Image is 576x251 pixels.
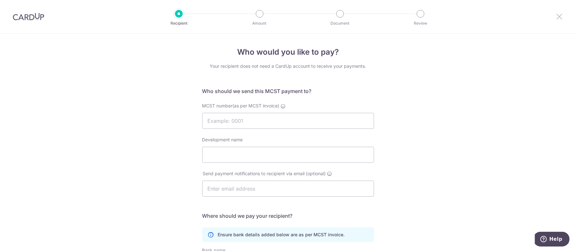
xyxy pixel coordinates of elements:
h5: Where should we pay your recipient? [202,212,374,220]
h5: Who should we send this MCST payment to? [202,87,374,95]
span: Help [14,4,28,10]
span: MCST number(as per MCST invoice) [202,103,280,108]
input: Example: 0001 [202,113,374,129]
label: Development name [202,137,243,143]
div: Your recipient does not need a CardUp account to receive your payments. [202,63,374,69]
iframe: Opens a widget where you can find more information [535,232,570,248]
p: Review [397,20,444,27]
span: Send payment notifications to recipient via email (optional) [203,170,326,177]
img: CardUp [13,13,44,20]
p: Recipient [155,20,203,27]
p: Document [316,20,364,27]
p: Amount [236,20,283,27]
input: Enter email address [202,181,374,197]
p: Ensure bank details added below are as per MCST invoice. [218,231,345,238]
h4: Who would you like to pay? [202,46,374,58]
